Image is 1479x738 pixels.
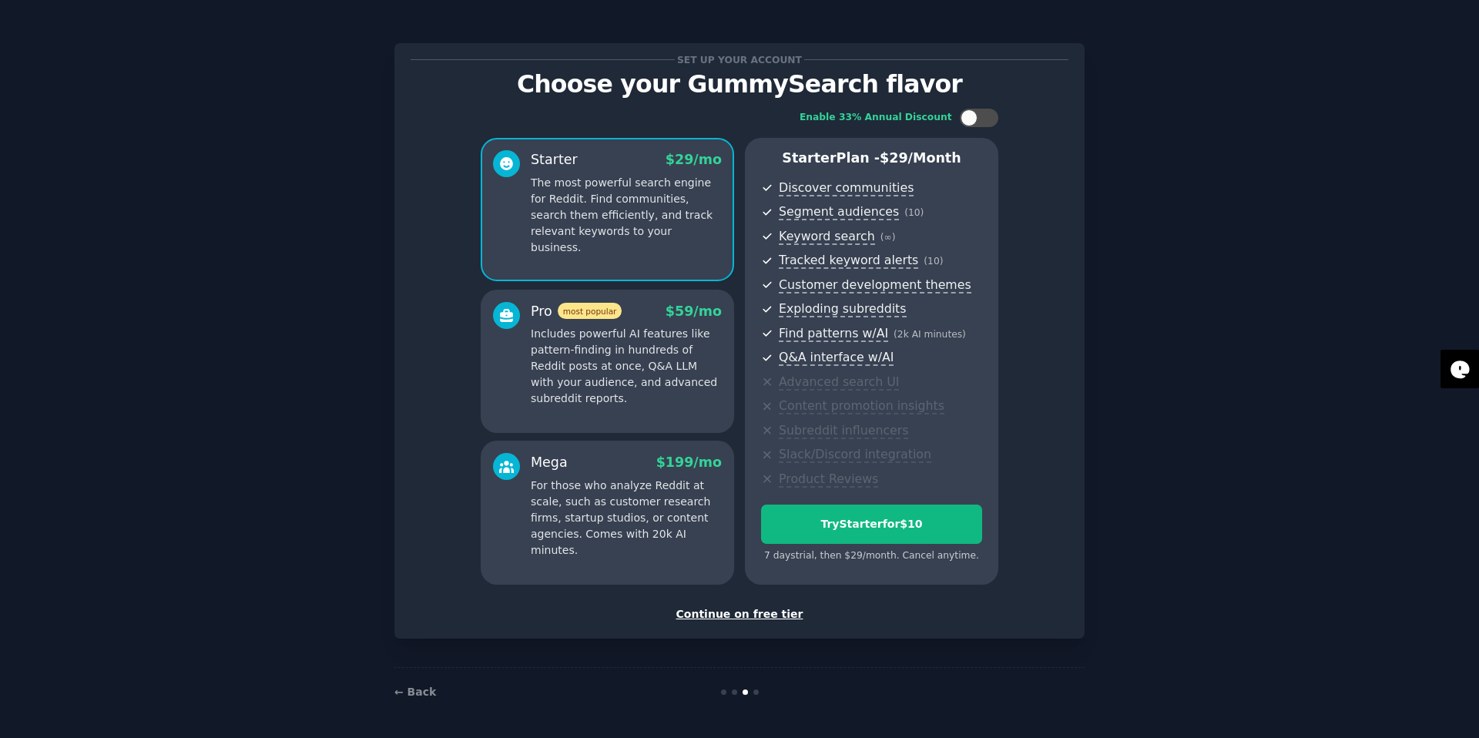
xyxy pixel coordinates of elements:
[779,301,906,317] span: Exploding subreddits
[394,686,436,698] a: ← Back
[558,303,622,319] span: most popular
[531,478,722,559] p: For those who analyze Reddit at scale, such as customer research firms, startup studios, or conte...
[411,606,1068,622] div: Continue on free tier
[531,453,568,472] div: Mega
[675,52,805,68] span: Set up your account
[666,152,722,167] span: $ 29 /mo
[880,150,961,166] span: $ 29 /month
[779,350,894,366] span: Q&A interface w/AI
[779,229,875,245] span: Keyword search
[761,549,982,563] div: 7 days trial, then $ 29 /month . Cancel anytime.
[779,180,914,196] span: Discover communities
[894,329,966,340] span: ( 2k AI minutes )
[531,175,722,256] p: The most powerful search engine for Reddit. Find communities, search them efficiently, and track ...
[779,204,899,220] span: Segment audiences
[656,455,722,470] span: $ 199 /mo
[779,398,944,414] span: Content promotion insights
[779,277,971,294] span: Customer development themes
[779,326,888,342] span: Find patterns w/AI
[531,326,722,407] p: Includes powerful AI features like pattern-finding in hundreds of Reddit posts at once, Q&A LLM w...
[779,447,931,463] span: Slack/Discord integration
[779,253,918,269] span: Tracked keyword alerts
[411,71,1068,98] p: Choose your GummySearch flavor
[924,256,943,267] span: ( 10 )
[531,150,578,169] div: Starter
[762,516,981,532] div: Try Starter for $10
[666,304,722,319] span: $ 59 /mo
[779,374,899,391] span: Advanced search UI
[761,149,982,168] p: Starter Plan -
[779,471,878,488] span: Product Reviews
[761,505,982,544] button: TryStarterfor$10
[531,302,622,321] div: Pro
[904,207,924,218] span: ( 10 )
[880,232,896,243] span: ( ∞ )
[800,111,952,125] div: Enable 33% Annual Discount
[779,423,908,439] span: Subreddit influencers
